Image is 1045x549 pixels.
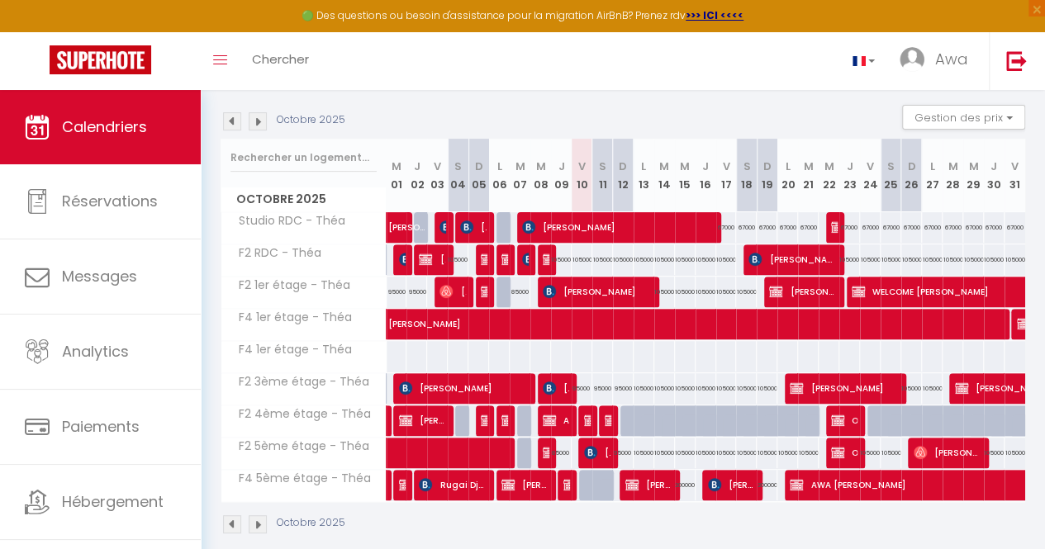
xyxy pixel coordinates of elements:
[1006,50,1027,71] img: logout
[380,309,401,340] a: [PERSON_NAME]
[696,373,716,404] div: 105000
[572,244,592,275] div: 105000
[696,244,716,275] div: 105000
[736,212,757,243] div: 67000
[716,277,737,307] div: 105000
[984,139,1005,212] th: 30
[439,211,446,243] span: [PERSON_NAME]
[224,405,375,424] span: F2 4ème étage - Théa
[963,244,984,275] div: 105000
[922,212,943,243] div: 67000
[515,159,525,174] abbr: M
[943,212,963,243] div: 67000
[481,276,487,307] span: [PERSON_NAME]
[716,139,737,212] th: 17
[62,341,129,362] span: Analytics
[680,159,690,174] abbr: M
[510,139,530,212] th: 07
[414,159,420,174] abbr: J
[675,373,696,404] div: 105000
[501,244,508,275] span: [PERSON_NAME]
[914,437,980,468] span: [PERSON_NAME]
[757,139,777,212] th: 19
[584,405,591,436] span: AMADOU TALL
[613,244,634,275] div: 105000
[736,277,757,307] div: 105000
[922,373,943,404] div: 105000
[475,159,483,174] abbr: D
[406,277,427,307] div: 95000
[675,438,696,468] div: 105000
[625,469,672,500] span: [PERSON_NAME]
[399,372,525,404] span: [PERSON_NAME]
[62,491,164,512] span: Hébergement
[887,32,989,90] a: ... Awa
[675,244,696,275] div: 105000
[716,244,737,275] div: 105000
[448,139,468,212] th: 04
[929,159,934,174] abbr: L
[708,469,754,500] span: [PERSON_NAME]
[1011,159,1019,174] abbr: V
[798,438,819,468] div: 105000
[901,244,922,275] div: 105000
[613,139,634,212] th: 12
[804,159,814,174] abbr: M
[839,139,860,212] th: 23
[736,139,757,212] th: 18
[522,211,707,243] span: [PERSON_NAME]
[224,341,356,359] span: F4 1er étage - Théa
[224,309,356,327] span: F4 1er étage - Théa
[1005,139,1025,212] th: 31
[62,191,158,211] span: Réservations
[224,277,354,295] span: F2 1er étage - Théa
[240,32,321,90] a: Chercher
[230,143,377,173] input: Rechercher un logement...
[763,159,772,174] abbr: D
[831,405,857,436] span: Omoladun Bamgbose
[748,244,834,275] span: [PERSON_NAME]
[481,244,487,275] span: [PERSON_NAME] [PERSON_NAME]
[831,437,857,468] span: Omoladun Bamgbose
[380,212,401,244] a: [PERSON_NAME]
[501,405,508,436] span: Mahamat AHMAT
[696,139,716,212] th: 16
[501,469,548,500] span: [PERSON_NAME]
[634,139,654,212] th: 13
[419,469,485,500] span: Rugai Djalo
[736,438,757,468] div: 105000
[613,373,634,404] div: 95000
[1005,212,1025,243] div: 67000
[277,515,345,531] p: Octobre 2025
[790,372,895,404] span: [PERSON_NAME]
[847,159,853,174] abbr: J
[990,159,997,174] abbr: J
[798,212,819,243] div: 67000
[860,244,881,275] div: 105000
[860,139,881,212] th: 24
[900,47,924,72] img: ...
[948,159,957,174] abbr: M
[224,244,325,263] span: F2 RDC - Théa
[399,405,445,436] span: [PERSON_NAME]
[696,438,716,468] div: 105000
[468,139,489,212] th: 05
[798,139,819,212] th: 21
[563,469,570,500] span: [PERSON_NAME]
[984,244,1005,275] div: 105000
[922,139,943,212] th: 27
[221,187,386,211] span: Octobre 2025
[634,438,654,468] div: 105000
[62,266,137,286] span: Messages
[867,159,874,174] abbr: V
[399,469,406,500] span: [PERSON_NAME]
[881,212,901,243] div: 67000
[543,437,549,468] span: [PERSON_NAME]
[757,373,777,404] div: 105000
[743,159,750,174] abbr: S
[489,139,510,212] th: 06
[654,373,675,404] div: 105000
[887,159,895,174] abbr: S
[716,438,737,468] div: 105000
[448,244,468,275] div: 105000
